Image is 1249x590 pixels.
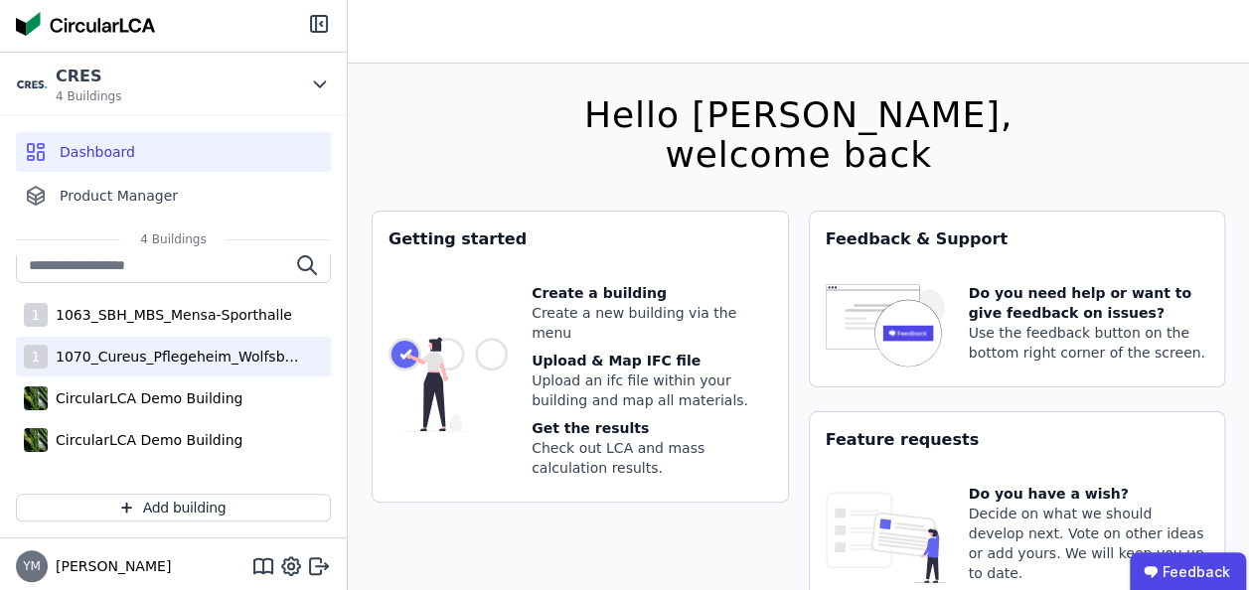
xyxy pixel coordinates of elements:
[56,88,121,104] span: 4 Buildings
[532,418,772,438] div: Get the results
[969,323,1209,363] div: Use the feedback button on the bottom right corner of the screen.
[16,12,155,36] img: Concular
[120,231,226,247] span: 4 Buildings
[532,370,772,410] div: Upload an ifc file within your building and map all materials.
[60,142,135,162] span: Dashboard
[48,347,306,367] div: 1070_Cureus_Pflegeheim_Wolfsbüttel
[24,424,48,456] img: CircularLCA Demo Building
[969,504,1209,583] div: Decide on what we should develop next. Vote on other ideas or add yours. We will keep you up to d...
[532,438,772,478] div: Check out LCA and mass calculation results.
[969,484,1209,504] div: Do you have a wish?
[48,388,242,408] div: CircularLCA Demo Building
[373,212,788,267] div: Getting started
[56,65,121,88] div: CRES
[24,303,48,327] div: 1
[23,560,41,572] span: YM
[24,345,48,369] div: 1
[532,303,772,343] div: Create a new building via the menu
[16,69,48,100] img: CRES
[532,283,772,303] div: Create a building
[389,283,508,486] img: getting_started_tile-DrF_GRSv.svg
[584,95,1013,135] div: Hello [PERSON_NAME],
[532,351,772,370] div: Upload & Map IFC file
[810,212,1225,267] div: Feedback & Support
[810,412,1225,468] div: Feature requests
[48,430,242,450] div: CircularLCA Demo Building
[48,305,292,325] div: 1063_SBH_MBS_Mensa-Sporthalle
[969,283,1209,323] div: Do you need help or want to give feedback on issues?
[16,494,331,521] button: Add building
[584,135,1013,175] div: welcome back
[826,283,945,370] img: feedback-icon-HCTs5lye.svg
[60,186,178,206] span: Product Manager
[48,556,171,576] span: [PERSON_NAME]
[24,382,48,414] img: CircularLCA Demo Building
